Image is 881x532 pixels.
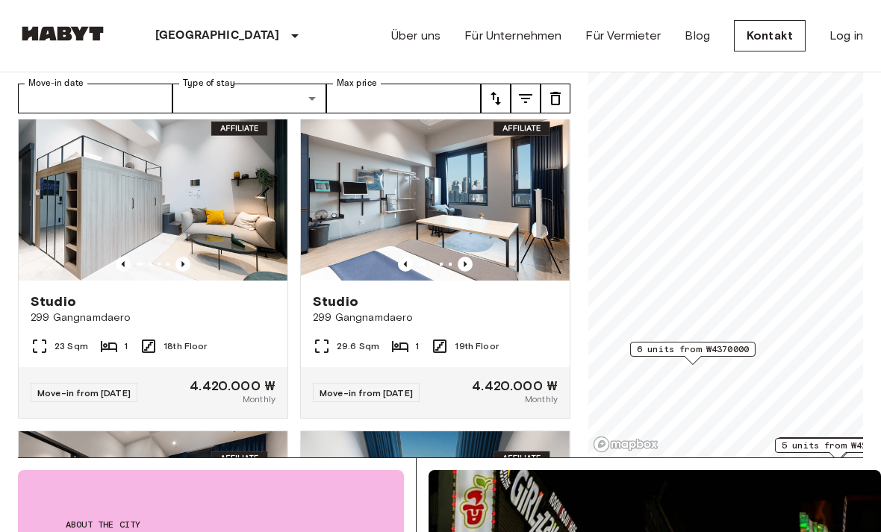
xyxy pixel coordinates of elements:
[175,257,190,272] button: Previous image
[458,257,473,272] button: Previous image
[337,339,379,353] span: 29.6 Sqm
[630,342,756,365] div: Map marker
[511,84,541,113] button: tune
[593,436,659,453] a: Mapbox logo
[190,379,275,392] span: 4.420.000 ₩
[464,27,561,45] a: Für Unternehmen
[31,310,275,325] span: 299 Gangnamdaero
[398,257,413,272] button: Previous image
[685,27,710,45] a: Blog
[18,26,108,41] img: Habyt
[37,387,131,398] span: Move-in from [DATE]
[313,310,558,325] span: 299 Gangnamdaero
[155,27,280,45] p: [GEOGRAPHIC_DATA]
[337,77,377,90] label: Max price
[829,27,863,45] a: Log in
[541,84,570,113] button: tune
[28,77,84,90] label: Move-in date
[124,339,128,353] span: 1
[31,292,76,310] span: Studio
[415,339,419,353] span: 1
[472,379,558,392] span: 4.420.000 ₩
[116,257,131,272] button: Previous image
[55,339,88,353] span: 23 Sqm
[481,84,511,113] button: tune
[637,342,749,356] span: 6 units from ₩4370000
[391,27,441,45] a: Über uns
[243,392,275,406] span: Monthly
[734,20,806,51] a: Kontakt
[66,518,356,531] span: About the city
[164,339,208,353] span: 18th Floor
[313,292,358,310] span: Studio
[301,101,570,281] img: Marketing picture of unit EP-G-SLW-19-00
[18,84,172,113] input: Choose date
[300,101,570,419] a: Marketing picture of unit EP-G-SLW-19-00Previous imagePrevious imageStudio299 Gangnamdaero29.6 Sq...
[19,101,287,281] img: Marketing picture of unit EP-G-F-18-00
[183,77,235,90] label: Type of stay
[525,392,558,406] span: Monthly
[18,101,288,419] a: Marketing picture of unit EP-G-F-18-00Previous imagePrevious imageStudio299 Gangnamdaero23 Sqm118...
[320,387,413,398] span: Move-in from [DATE]
[455,339,499,353] span: 19th Floor
[585,27,661,45] a: Für Vermieter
